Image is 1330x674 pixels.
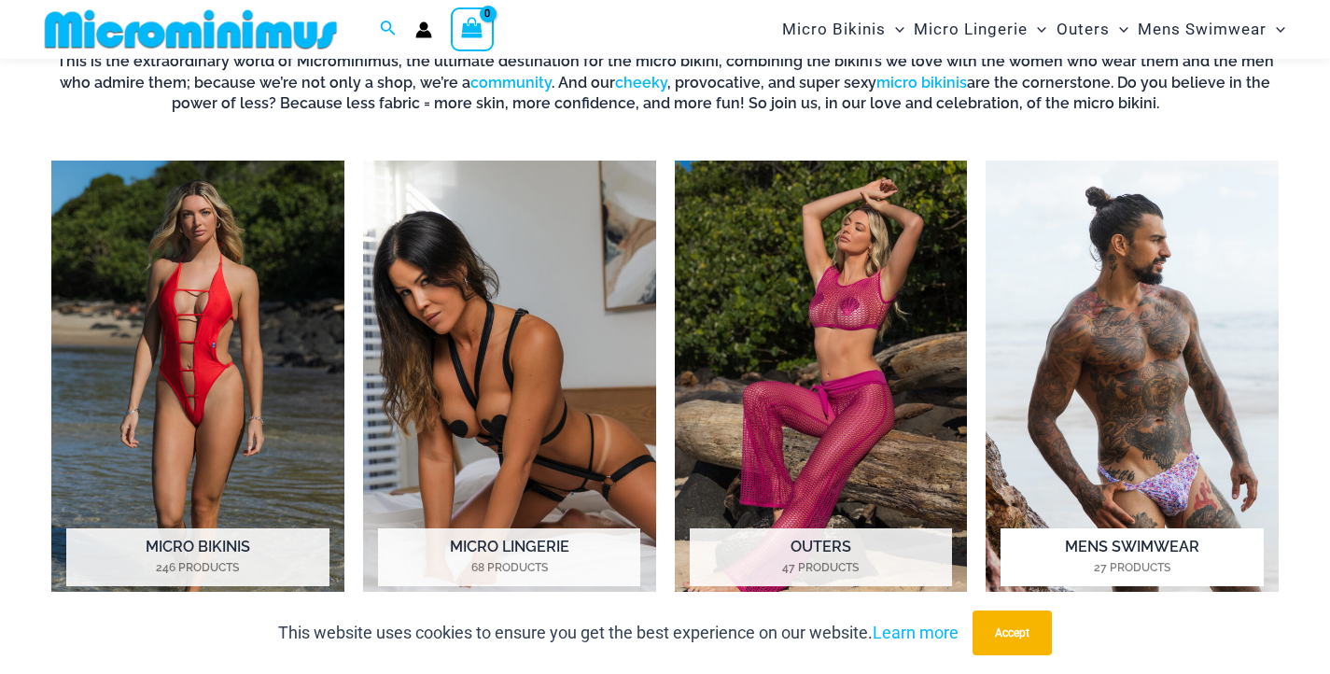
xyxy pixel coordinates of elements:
[675,161,968,613] img: Outers
[690,528,952,586] h2: Outers
[378,528,640,586] h2: Micro Lingerie
[363,161,656,613] a: Visit product category Micro Lingerie
[1001,528,1263,586] h2: Mens Swimwear
[51,161,344,613] img: Micro Bikinis
[278,619,959,647] p: This website uses cookies to ensure you get the best experience on our website.
[451,7,494,50] a: View Shopping Cart, empty
[1133,6,1290,53] a: Mens SwimwearMenu ToggleMenu Toggle
[986,161,1279,613] img: Mens Swimwear
[37,8,344,50] img: MM SHOP LOGO FLAT
[380,18,397,41] a: Search icon link
[777,6,909,53] a: Micro BikinisMenu ToggleMenu Toggle
[914,6,1028,53] span: Micro Lingerie
[415,21,432,38] a: Account icon link
[66,528,329,586] h2: Micro Bikinis
[909,6,1051,53] a: Micro LingerieMenu ToggleMenu Toggle
[470,74,552,91] a: community
[51,51,1279,114] h6: This is the extraordinary world of Microminimus, the ultimate destination for the micro bikini, c...
[986,161,1279,613] a: Visit product category Mens Swimwear
[1138,6,1267,53] span: Mens Swimwear
[1028,6,1046,53] span: Menu Toggle
[66,559,329,576] mark: 246 Products
[886,6,904,53] span: Menu Toggle
[873,623,959,642] a: Learn more
[1267,6,1285,53] span: Menu Toggle
[615,74,667,91] a: cheeky
[1001,559,1263,576] mark: 27 Products
[675,161,968,613] a: Visit product category Outers
[1110,6,1128,53] span: Menu Toggle
[973,611,1052,655] button: Accept
[690,559,952,576] mark: 47 Products
[775,3,1293,56] nav: Site Navigation
[363,161,656,613] img: Micro Lingerie
[51,161,344,613] a: Visit product category Micro Bikinis
[1052,6,1133,53] a: OutersMenu ToggleMenu Toggle
[876,74,967,91] a: micro bikinis
[378,559,640,576] mark: 68 Products
[782,6,886,53] span: Micro Bikinis
[1057,6,1110,53] span: Outers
